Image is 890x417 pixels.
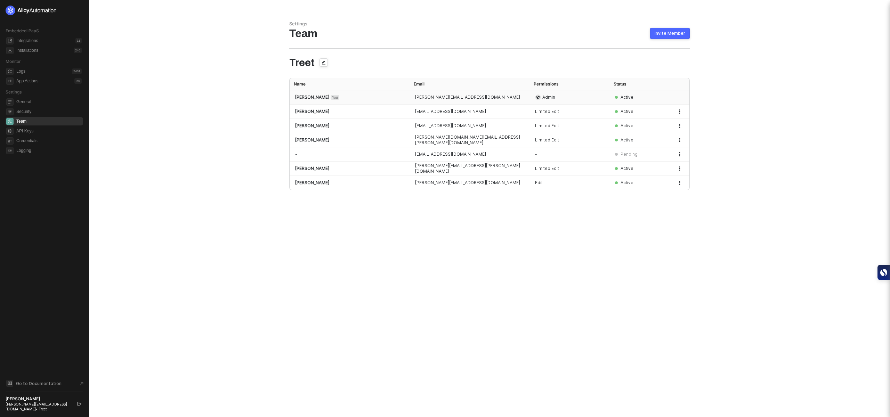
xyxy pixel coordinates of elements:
div: Team [289,27,690,40]
td: [EMAIL_ADDRESS][DOMAIN_NAME] [410,105,529,119]
div: Integrations [16,38,38,44]
div: Limited Edit [535,166,604,171]
span: general [6,98,14,106]
img: logo [6,6,57,15]
td: [PERSON_NAME][EMAIL_ADDRESS][PERSON_NAME][DOMAIN_NAME] [410,162,529,176]
span: Admin [542,95,555,100]
div: 0 % [74,78,82,84]
span: Go to Documentation [16,381,62,386]
span: installations [6,47,14,54]
td: [PERSON_NAME][DOMAIN_NAME][EMAIL_ADDRESS][PERSON_NAME][DOMAIN_NAME] [410,133,529,147]
th: Email [410,78,529,90]
span: logout [77,402,81,406]
div: Invite Member [655,31,685,36]
div: - [535,152,604,157]
span: General [16,98,82,106]
div: 2481 [72,68,82,74]
th: Status [609,78,670,90]
div: Active [621,166,633,171]
div: Pending [621,152,638,157]
div: [PERSON_NAME] [295,166,404,171]
div: Settings [289,21,690,27]
button: Invite Member [650,28,690,39]
div: Limited Edit [535,123,604,129]
span: team [6,118,14,125]
div: Limited Edit [535,109,604,114]
div: Active [621,137,633,143]
span: Embedded iPaaS [6,28,39,33]
th: Name [290,78,410,90]
span: icon-logs [6,68,14,75]
span: credentials [6,137,14,145]
a: Knowledge Base [6,379,83,387]
div: Active [621,109,633,114]
span: Team [16,117,82,125]
div: App Actions [16,78,38,84]
div: [PERSON_NAME] [295,123,404,129]
span: API Keys [16,127,82,135]
span: logging [6,147,14,154]
span: You [331,95,339,100]
div: Logs [16,68,25,74]
td: [PERSON_NAME][EMAIL_ADDRESS][DOMAIN_NAME] [410,176,529,190]
span: api-key [6,128,14,135]
td: [EMAIL_ADDRESS][DOMAIN_NAME] [410,119,529,133]
a: logo [6,6,83,15]
div: [PERSON_NAME] [6,396,71,402]
span: document-arrow [78,380,85,387]
div: Active [621,95,633,100]
span: icon-edit-team [317,57,330,69]
div: [PERSON_NAME] [295,95,404,100]
div: [PERSON_NAME] [295,180,404,186]
span: security [6,108,14,115]
span: icon-admin [535,95,541,100]
td: [EMAIL_ADDRESS][DOMAIN_NAME] [410,147,529,162]
div: Edit [535,180,604,186]
span: Monitor [6,59,21,64]
span: documentation [6,380,13,387]
div: Limited Edit [535,137,604,143]
div: 240 [74,48,82,53]
span: Credentials [16,137,82,145]
div: [PERSON_NAME][EMAIL_ADDRESS][DOMAIN_NAME] • Treet [6,402,71,411]
td: [PERSON_NAME][EMAIL_ADDRESS][DOMAIN_NAME] [410,90,529,105]
div: Active [621,123,633,129]
div: [PERSON_NAME] [295,109,404,114]
span: integrations [6,37,14,44]
span: Settings [6,89,22,95]
div: Active [621,180,633,186]
span: Treet [289,58,315,68]
div: [PERSON_NAME] [295,137,404,143]
div: - [295,152,404,157]
div: 11 [75,38,82,43]
th: Permissions [529,78,609,90]
div: Installations [16,48,38,54]
span: Security [16,107,82,116]
span: Logging [16,146,82,155]
span: icon-app-actions [6,77,14,85]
